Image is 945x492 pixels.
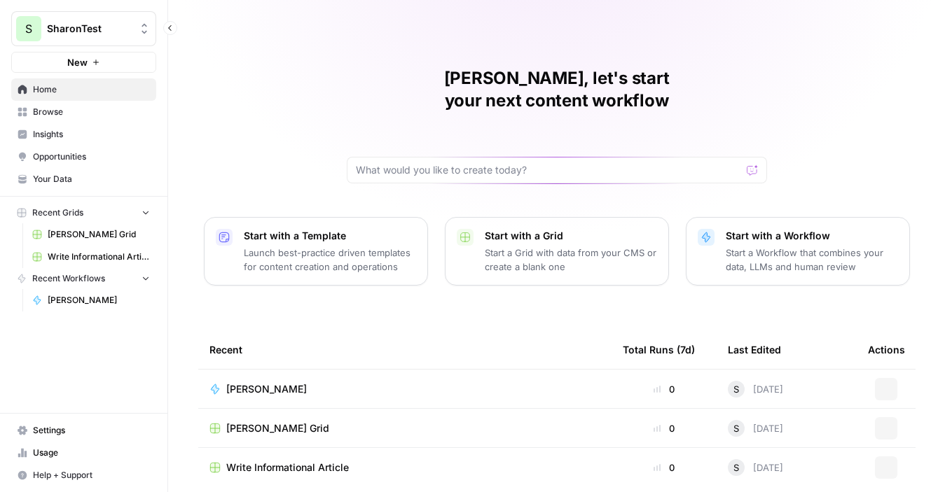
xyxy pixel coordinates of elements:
div: [DATE] [728,459,783,476]
button: Start with a GridStart a Grid with data from your CMS or create a blank one [445,217,669,286]
button: Recent Grids [11,202,156,223]
a: Insights [11,123,156,146]
p: Start a Grid with data from your CMS or create a blank one [485,246,657,274]
a: Usage [11,442,156,464]
div: 0 [623,461,705,475]
a: [PERSON_NAME] [26,289,156,311]
span: S [25,20,32,37]
div: Last Edited [728,330,781,369]
div: 0 [623,382,705,396]
span: S [733,421,739,435]
div: 0 [623,421,705,435]
span: Recent Workflows [32,272,105,285]
button: Recent Workflows [11,268,156,289]
p: Launch best-practice driven templates for content creation and operations [244,246,416,274]
span: Browse [33,106,150,118]
span: [PERSON_NAME] Grid [48,228,150,241]
a: Browse [11,101,156,123]
span: S [733,382,739,396]
a: Write Informational Article [26,246,156,268]
a: Write Informational Article [209,461,600,475]
a: Your Data [11,168,156,190]
input: What would you like to create today? [356,163,741,177]
span: Home [33,83,150,96]
div: Recent [209,330,600,369]
a: Settings [11,419,156,442]
span: [PERSON_NAME] [48,294,150,307]
span: Insights [33,128,150,141]
button: New [11,52,156,73]
button: Start with a WorkflowStart a Workflow that combines your data, LLMs and human review [686,217,910,286]
span: Usage [33,447,150,459]
div: Actions [868,330,905,369]
span: [PERSON_NAME] [226,382,307,396]
span: Write Informational Article [226,461,349,475]
p: Start with a Workflow [726,229,898,243]
button: Workspace: SharonTest [11,11,156,46]
button: Start with a TemplateLaunch best-practice driven templates for content creation and operations [204,217,428,286]
span: Opportunities [33,150,150,163]
span: Your Data [33,173,150,185]
p: Start with a Grid [485,229,657,243]
span: SharonTest [47,22,132,36]
span: Recent Grids [32,206,83,219]
p: Start a Workflow that combines your data, LLMs and human review [726,246,898,274]
div: [DATE] [728,420,783,437]
span: Help + Support [33,469,150,482]
a: Opportunities [11,146,156,168]
div: [DATE] [728,381,783,398]
h1: [PERSON_NAME], let's start your next content workflow [347,67,767,112]
button: Help + Support [11,464,156,486]
span: New [67,55,88,69]
p: Start with a Template [244,229,416,243]
span: Write Informational Article [48,251,150,263]
a: [PERSON_NAME] Grid [26,223,156,246]
a: [PERSON_NAME] Grid [209,421,600,435]
span: S [733,461,739,475]
a: Home [11,78,156,101]
div: Total Runs (7d) [623,330,695,369]
span: [PERSON_NAME] Grid [226,421,329,435]
span: Settings [33,424,150,437]
a: [PERSON_NAME] [209,382,600,396]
